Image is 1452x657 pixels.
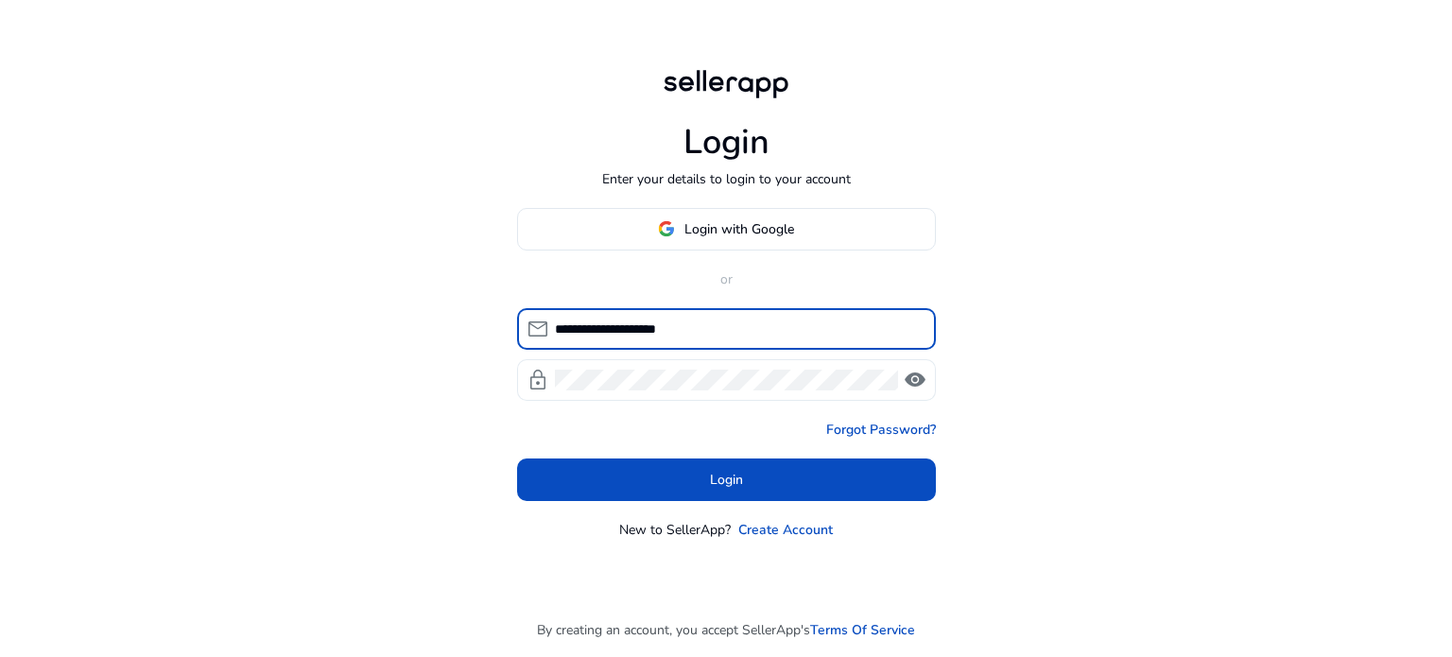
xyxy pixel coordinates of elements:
[619,520,731,540] p: New to SellerApp?
[826,420,936,440] a: Forgot Password?
[810,620,915,640] a: Terms Of Service
[710,470,743,490] span: Login
[904,369,926,391] span: visibility
[684,219,794,239] span: Login with Google
[517,269,936,289] p: or
[527,318,549,340] span: mail
[683,122,769,163] h1: Login
[658,220,675,237] img: google-logo.svg
[527,369,549,391] span: lock
[517,208,936,251] button: Login with Google
[602,169,851,189] p: Enter your details to login to your account
[517,458,936,501] button: Login
[738,520,833,540] a: Create Account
